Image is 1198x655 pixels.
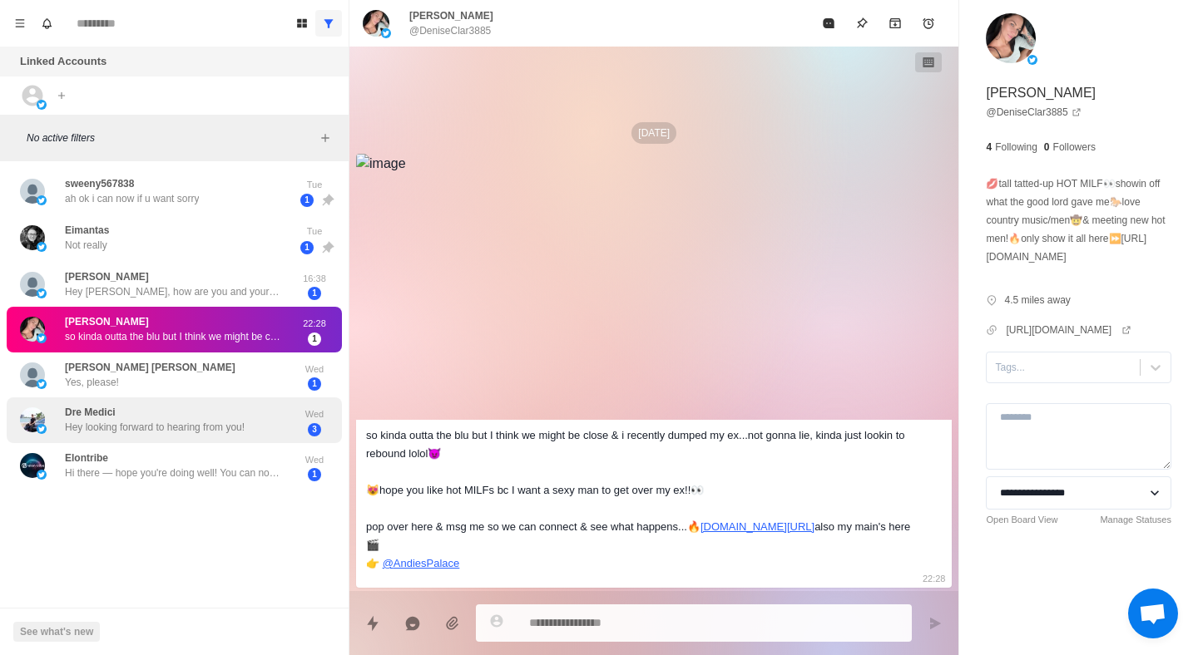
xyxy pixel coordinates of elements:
p: [PERSON_NAME] [65,314,149,329]
p: Dre Medici [65,405,116,420]
p: Wed [294,453,335,467]
p: Wed [294,407,335,421]
button: Pin [845,7,879,40]
p: Tue [294,178,335,192]
button: See what's new [13,622,100,642]
img: image [356,154,406,174]
p: so kinda outta the blu but I think we might be close &amp; i recently dumped my ex...not gonna li... [65,329,281,344]
span: 1 [308,332,321,346]
img: picture [37,470,47,480]
p: ah ok i can now if u want sorry [65,191,199,206]
button: Add media [436,607,469,640]
p: @DeniseClar3885 [409,23,491,38]
p: Eimantas [65,223,109,238]
img: picture [37,379,47,389]
button: Archive [879,7,912,40]
p: Tue [294,224,335,239]
span: 1 [308,468,321,481]
span: 1 [300,241,314,254]
img: picture [20,272,45,297]
p: Hi there — hope you're doing well! You can now access original shares (Primary Market) of 𝑬𝘭𝗼𝓷 ⓜ𝖚... [65,465,281,480]
p: Not really [65,238,107,253]
button: Quick replies [356,607,389,640]
img: picture [986,13,1036,63]
a: Open chat [1128,589,1178,638]
img: picture [20,179,45,204]
span: 1 [308,287,321,300]
button: Reply with AI [396,607,429,640]
p: [DATE] [631,122,676,144]
a: [DOMAIN_NAME][URL] [700,520,814,533]
img: picture [20,225,45,250]
p: Hey looking forward to hearing from you! [65,420,245,435]
p: No active filters [27,131,315,145]
button: Notifications [33,10,60,37]
img: picture [20,453,45,478]
img: picture [37,100,47,110]
div: so kinda outta the blu but I think we might be close & i recently dumped my ex...not gonna lie, k... [366,426,915,573]
img: picture [20,407,45,432]
p: [PERSON_NAME] [PERSON_NAME] [65,360,235,375]
img: picture [37,424,47,434]
p: Following [995,140,1037,155]
p: Followers [1053,140,1096,155]
p: Hey [PERSON_NAME], how are you and your family? I hope all well. I haven't made any progress sinc... [65,284,281,299]
a: @AndiesPalace [383,557,460,569]
button: Send message [918,607,952,640]
button: Board View [289,10,315,37]
img: picture [20,317,45,342]
img: picture [20,362,45,387]
span: 1 [300,194,314,207]
a: [URL][DOMAIN_NAME] [1006,323,1131,337]
p: Yes, please! [65,375,119,390]
button: Menu [7,10,33,37]
button: Mark as read [812,7,845,40]
p: [PERSON_NAME] [986,83,1096,103]
span: 1 [308,377,321,391]
p: 4 [986,140,992,155]
img: picture [37,333,47,343]
p: 22:28 [294,317,335,331]
p: Linked Accounts [20,53,106,70]
button: Add reminder [912,7,945,40]
button: Show all conversations [315,10,342,37]
img: picture [1027,55,1037,65]
button: Add account [52,86,72,106]
button: Add filters [315,128,335,148]
p: Elontribe [65,451,108,465]
a: Open Board View [986,513,1057,527]
p: 💋tall tatted-up HOT MILF👀showin off what the good lord gave me🐎love country music/men🤠& meeting n... [986,175,1171,266]
p: 4.5 miles away [1004,293,1070,308]
span: 3 [308,423,321,436]
img: picture [363,10,389,37]
img: picture [37,242,47,252]
img: picture [37,195,47,205]
p: [PERSON_NAME] [65,269,149,284]
p: 22:28 [923,569,946,588]
p: sweeny567838 [65,176,134,191]
p: [PERSON_NAME] [409,8,493,23]
p: 0 [1044,140,1050,155]
img: picture [37,288,47,298]
a: Manage Statuses [1100,513,1171,527]
p: Wed [294,362,335,377]
a: @DeniseClar3885 [986,105,1081,120]
p: 16:38 [294,272,335,286]
img: picture [381,28,391,38]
